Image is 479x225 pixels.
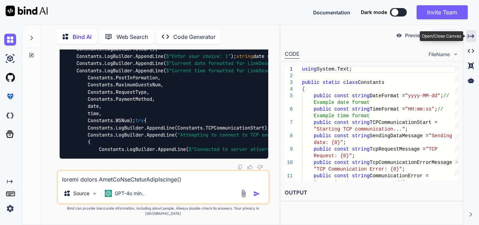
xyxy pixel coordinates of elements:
[396,32,402,39] img: preview
[314,173,331,179] span: public
[405,180,408,185] span: ;
[285,106,293,113] div: 6
[453,51,459,57] img: chevron down
[237,164,243,170] img: copy
[405,126,408,132] span: ;
[236,53,253,59] span: string
[334,173,349,179] span: const
[285,73,293,79] div: 2
[417,5,468,19] button: Invite Team
[352,153,355,159] span: ;
[314,140,343,145] span: data: {0}"
[4,91,16,102] img: premium
[253,190,260,197] img: icon
[314,113,370,119] span: Example time format
[4,110,16,121] img: darkCloudIdeIcon
[405,106,434,112] span: "HH:mm:ss"
[334,106,349,112] span: const
[317,66,352,72] span: System.Text;
[314,153,352,159] span: Request: {0}"
[4,34,16,46] img: chat
[285,146,293,153] div: 9
[285,119,293,126] div: 7
[4,203,16,214] img: settings
[313,9,350,15] span: Documentation
[302,86,305,92] span: {
[314,106,331,112] span: public
[434,106,437,112] span: ;
[302,66,317,72] span: using
[370,146,426,152] span: TcpRequestMessage =
[73,190,89,197] p: Source
[420,31,463,41] div: Open/Close Canvas
[177,132,290,138] span: "Attempting to connect to TCP server..."
[370,160,458,165] span: TcpCommunicationErrorMessage =
[405,32,424,39] p: Preview
[105,190,112,197] img: GPT-4o mini
[314,166,402,172] span: "TCP Communication Error: {0}"
[4,53,16,65] img: ai-studio
[285,173,293,179] div: 11
[429,133,452,139] span: "Sending
[285,133,293,139] div: 8
[405,93,440,99] span: "yyyy-MM-dd"
[285,159,293,166] div: 10
[285,93,293,99] div: 5
[57,206,270,216] p: Bind can provide inaccurate information, including about people. Always double-check its answers....
[115,190,144,197] p: GPT-4o min..
[302,80,319,85] span: public
[92,191,97,197] img: Pick Models
[166,53,231,59] span: $"Enter your choice: 1"
[334,120,349,125] span: const
[334,146,349,152] span: const
[6,6,48,16] img: Bind AI
[135,118,144,124] span: try
[334,160,349,165] span: const
[334,93,349,99] span: const
[314,120,331,125] span: public
[438,106,444,112] span: //
[166,67,312,74] span: $"Current time formatted for LinkDescription: "
[334,133,349,139] span: const
[352,120,370,125] span: string
[285,66,293,73] div: 1
[352,173,370,179] span: string
[285,50,299,59] div: CODE
[443,93,449,99] span: //
[314,160,331,165] span: public
[4,72,16,84] img: githubLight
[281,185,463,201] h2: OUTPUT
[358,80,385,85] span: Constants
[285,86,293,93] div: 4
[370,106,405,112] span: TimeFormat =
[314,133,331,139] span: public
[173,33,216,41] p: Code Generator
[189,146,323,152] span: $"Connected to server at : "
[426,146,438,152] span: "TCP
[313,9,350,16] button: Documentation
[352,133,370,139] span: string
[314,126,405,132] span: "Starting TCP communication..."
[370,173,429,179] span: CommunicationError =
[256,146,284,152] span: {serverIp}
[247,164,253,170] img: like
[370,93,405,99] span: DateFormat =
[370,120,437,125] span: TCPCommunicationStart =
[314,180,405,185] span: "Communication error occurred."
[352,146,370,152] span: string
[285,79,293,86] div: 3
[370,133,429,139] span: SendingDataMessage =
[166,60,312,66] span: $"Current date formatted for LinkDescription: "
[361,9,387,16] span: Dark mode
[323,80,340,85] span: static
[314,146,331,152] span: public
[73,33,92,41] p: Bind AI
[314,100,370,105] span: Example date format
[352,106,370,112] span: string
[402,166,405,172] span: ;
[314,93,331,99] span: public
[343,140,346,145] span: ;
[352,160,370,165] span: string
[239,190,248,198] img: attachment
[429,51,450,58] span: FileName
